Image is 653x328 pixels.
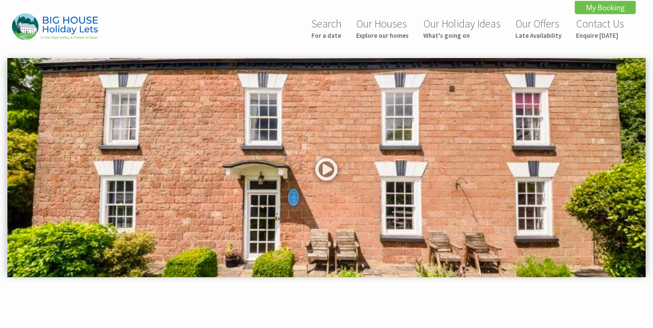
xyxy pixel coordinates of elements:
small: Enquire [DATE] [576,31,624,40]
a: Our OffersLate Availability [515,17,561,40]
small: For a date [311,31,342,40]
a: Our HousesExplore our homes [356,17,409,40]
small: Explore our homes [356,31,409,40]
a: SearchFor a date [311,17,342,40]
small: What's going on [423,31,501,40]
small: Late Availability [515,31,561,40]
img: Big House Holiday Lets [12,13,98,40]
a: Contact UsEnquire [DATE] [576,17,624,40]
a: Our Holiday IdeasWhat's going on [423,17,501,40]
a: My Booking [575,1,636,14]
